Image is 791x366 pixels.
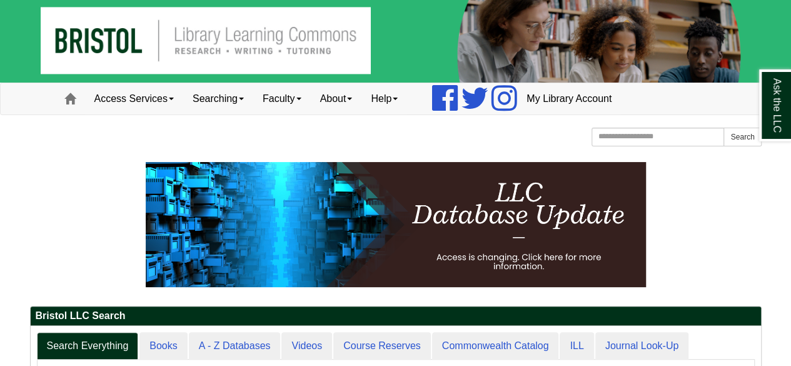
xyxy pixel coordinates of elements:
[37,332,139,360] a: Search Everything
[189,332,281,360] a: A - Z Databases
[595,332,688,360] a: Journal Look-Up
[361,83,407,114] a: Help
[281,332,332,360] a: Videos
[432,332,559,360] a: Commonwealth Catalog
[517,83,621,114] a: My Library Account
[723,128,761,146] button: Search
[85,83,183,114] a: Access Services
[560,332,593,360] a: ILL
[139,332,187,360] a: Books
[183,83,253,114] a: Searching
[253,83,311,114] a: Faculty
[146,162,646,287] img: HTML tutorial
[333,332,431,360] a: Course Reserves
[31,307,761,326] h2: Bristol LLC Search
[311,83,362,114] a: About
